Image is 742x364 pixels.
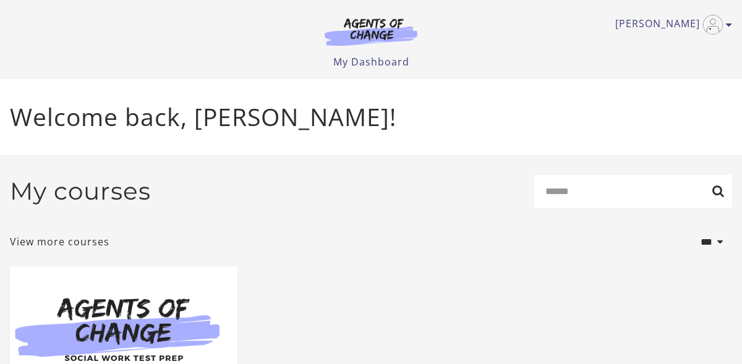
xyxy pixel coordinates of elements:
[312,17,430,46] img: Agents of Change Logo
[10,234,109,249] a: View more courses
[615,15,726,35] a: Toggle menu
[333,55,409,69] a: My Dashboard
[10,177,151,206] h2: My courses
[10,99,732,135] p: Welcome back, [PERSON_NAME]!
